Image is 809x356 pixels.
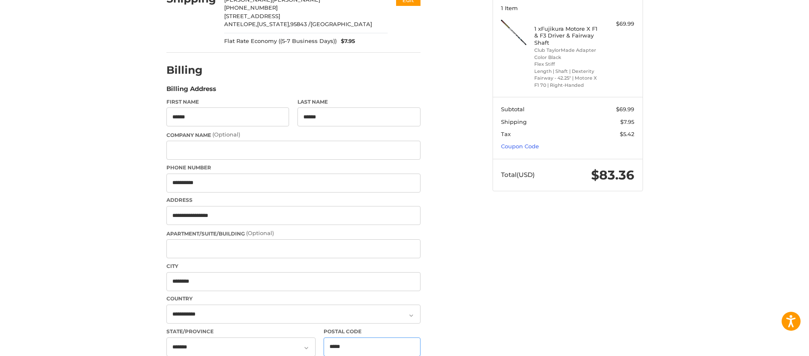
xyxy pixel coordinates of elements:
[337,37,355,46] span: $7.95
[534,61,599,68] li: Flex Stiff
[166,164,421,171] label: Phone Number
[311,21,372,27] span: [GEOGRAPHIC_DATA]
[534,54,599,61] li: Color Black
[591,167,634,183] span: $83.36
[620,131,634,137] span: $5.42
[501,171,535,179] span: Total (USD)
[739,333,809,356] iframe: Google Customer Reviews
[212,131,240,138] small: (Optional)
[501,118,527,125] span: Shipping
[166,262,421,270] label: City
[601,20,634,28] div: $69.99
[224,37,337,46] span: Flat Rate Economy ((5-7 Business Days))
[224,13,280,19] span: [STREET_ADDRESS]
[166,229,421,238] label: Apartment/Suite/Building
[257,21,290,27] span: [US_STATE],
[246,230,274,236] small: (Optional)
[224,4,278,11] span: [PHONE_NUMBER]
[501,131,511,137] span: Tax
[166,131,421,139] label: Company Name
[166,84,216,98] legend: Billing Address
[324,328,421,335] label: Postal Code
[297,98,421,106] label: Last Name
[501,5,634,11] h3: 1 Item
[534,47,599,54] li: Club TaylorMade Adapter
[166,295,421,302] label: Country
[620,118,634,125] span: $7.95
[166,64,216,77] h2: Billing
[166,328,316,335] label: State/Province
[501,143,539,150] a: Coupon Code
[224,21,257,27] span: ANTELOPE,
[290,21,311,27] span: 95843 /
[166,98,289,106] label: First Name
[501,106,525,112] span: Subtotal
[534,25,599,46] h4: 1 x Fujikura Motore X F1 & F3 Driver & Fairway Shaft
[616,106,634,112] span: $69.99
[166,196,421,204] label: Address
[534,68,599,89] li: Length | Shaft | Dexterity Fairway - 42.25" | Motore X F1 70 | Right-Handed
